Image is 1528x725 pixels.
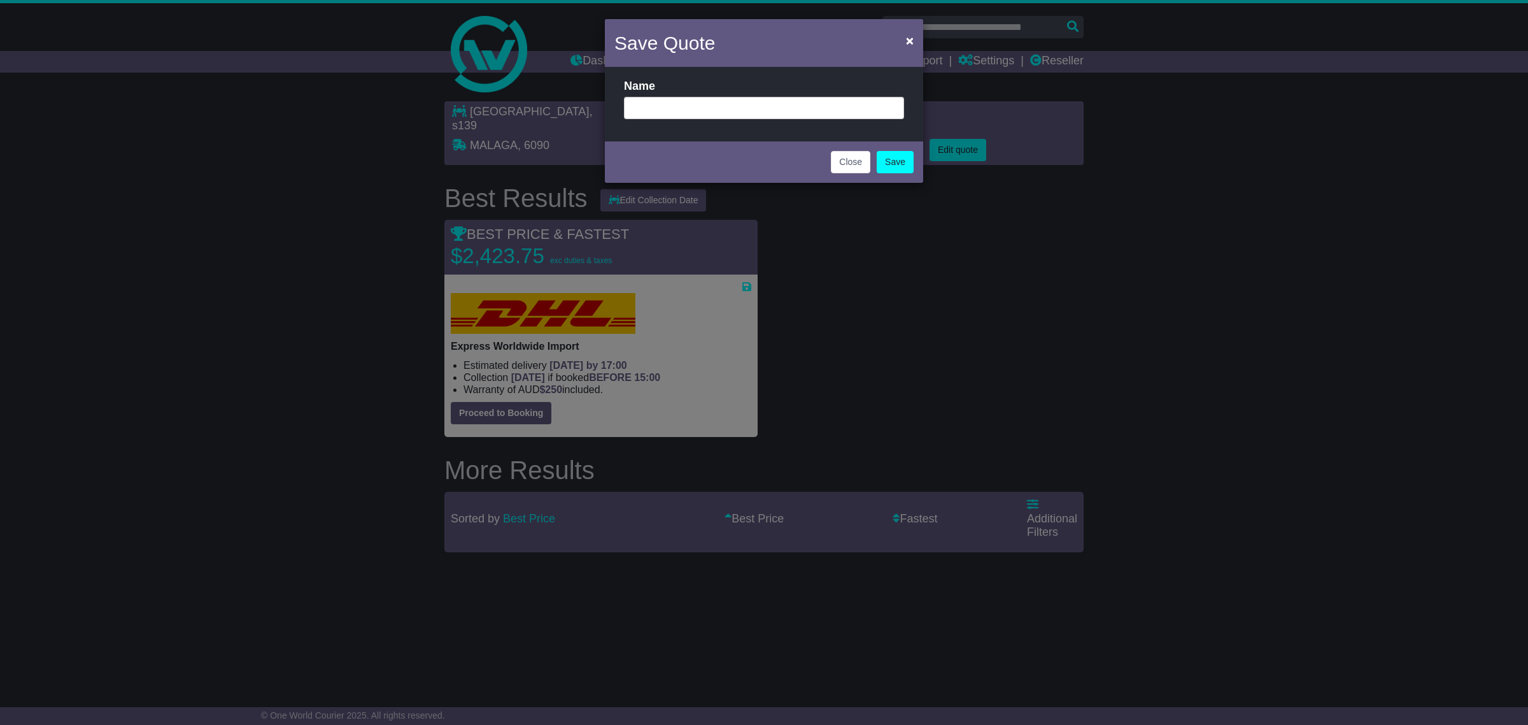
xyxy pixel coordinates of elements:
[624,80,655,94] label: Name
[614,29,715,57] h4: Save Quote
[877,151,914,173] a: Save
[906,33,914,48] span: ×
[900,27,920,54] button: Close
[831,151,870,173] button: Close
